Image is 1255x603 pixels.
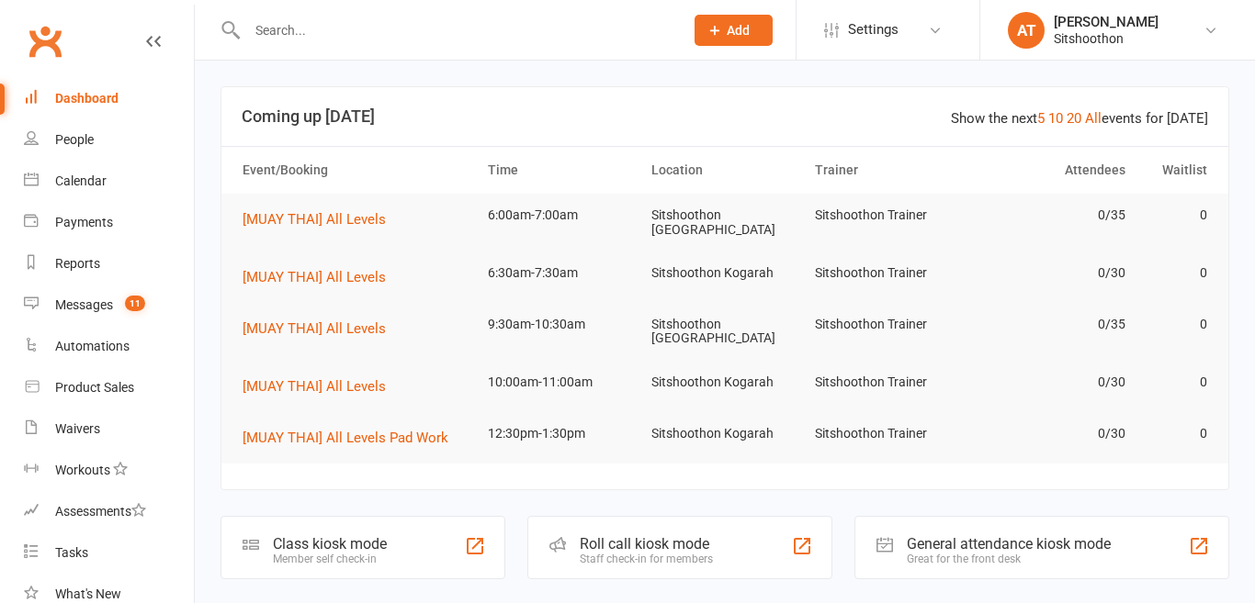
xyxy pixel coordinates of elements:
[807,194,970,237] td: Sitshoothon Trainer
[24,491,194,532] a: Assessments
[951,107,1208,129] div: Show the next events for [DATE]
[55,504,146,519] div: Assessments
[580,553,713,565] div: Staff check-in for members
[1054,14,1159,30] div: [PERSON_NAME]
[55,463,110,477] div: Workouts
[55,91,119,106] div: Dashboard
[695,15,773,46] button: Add
[24,450,194,491] a: Workouts
[970,412,1134,455] td: 0/30
[55,586,121,601] div: What's New
[243,208,399,230] button: [MUAY THAI] All Levels
[24,326,194,367] a: Automations
[480,194,643,237] td: 6:00am-7:00am
[55,339,130,353] div: Automations
[273,553,387,565] div: Member self check-in
[643,361,807,404] td: Sitshoothon Kogarah
[1008,12,1045,49] div: AT
[1037,110,1045,127] a: 5
[55,132,94,147] div: People
[1134,412,1215,455] td: 0
[234,147,480,194] th: Event/Booking
[480,147,643,194] th: Time
[643,303,807,361] td: Sitshoothon [GEOGRAPHIC_DATA]
[807,361,970,404] td: Sitshoothon Trainer
[24,202,194,243] a: Payments
[970,147,1134,194] th: Attendees
[580,535,713,553] div: Roll call kiosk mode
[55,380,134,395] div: Product Sales
[24,243,194,285] a: Reports
[970,361,1134,404] td: 0/30
[1134,251,1215,295] td: 0
[24,532,194,574] a: Tasks
[643,412,807,455] td: Sitshoothon Kogarah
[480,412,643,455] td: 12:30pm-1:30pm
[907,535,1111,553] div: General attendance kiosk mode
[24,119,194,161] a: People
[273,535,387,553] div: Class kiosk mode
[55,421,100,436] div: Waivers
[1134,361,1215,404] td: 0
[243,430,448,446] span: [MUAY THAI] All Levels Pad Work
[907,553,1111,565] div: Great for the front desk
[643,194,807,251] td: Sitshoothon [GEOGRAPHIC_DATA]
[243,266,399,288] button: [MUAY THAI] All Levels
[55,215,113,229] div: Payments
[480,251,643,295] td: 6:30am-7:30am
[643,147,807,194] th: Location
[1134,194,1215,237] td: 0
[807,251,970,295] td: Sitshoothon Trainer
[243,378,386,395] span: [MUAY THAI] All Levels
[24,408,194,450] a: Waivers
[1134,303,1215,346] td: 0
[22,18,68,64] a: Clubworx
[1048,110,1063,127] a: 10
[970,303,1134,346] td: 0/35
[1134,147,1215,194] th: Waitlist
[242,17,671,43] input: Search...
[243,211,386,228] span: [MUAY THAI] All Levels
[243,318,399,340] button: [MUAY THAI] All Levels
[242,107,1208,126] h3: Coming up [DATE]
[970,251,1134,295] td: 0/30
[24,367,194,408] a: Product Sales
[807,147,970,194] th: Trainer
[970,194,1134,237] td: 0/35
[1085,110,1102,127] a: All
[807,412,970,455] td: Sitshoothon Trainer
[848,9,899,50] span: Settings
[243,427,461,449] button: [MUAY THAI] All Levels Pad Work
[55,545,88,560] div: Tasks
[807,303,970,346] td: Sitshoothon Trainer
[243,320,386,337] span: [MUAY THAI] All Levels
[243,375,399,397] button: [MUAY THAI] All Levels
[1054,30,1159,47] div: Sitshoothon
[480,361,643,404] td: 10:00am-11:00am
[480,303,643,346] td: 9:30am-10:30am
[243,269,386,285] span: [MUAY THAI] All Levels
[55,297,113,312] div: Messages
[1067,110,1081,127] a: 20
[55,256,100,271] div: Reports
[55,173,107,188] div: Calendar
[24,161,194,202] a: Calendar
[643,251,807,295] td: Sitshoothon Kogarah
[24,78,194,119] a: Dashboard
[125,296,145,311] span: 11
[727,23,750,38] span: Add
[24,285,194,326] a: Messages 11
